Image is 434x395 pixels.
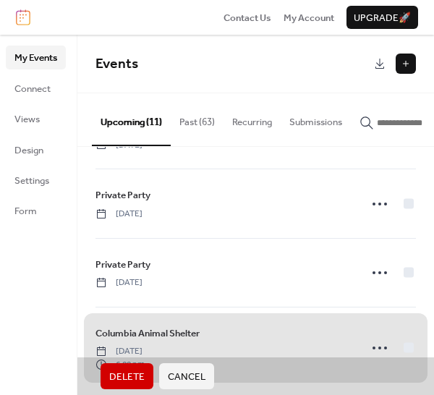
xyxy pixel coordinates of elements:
[6,107,66,130] a: Views
[224,11,271,25] span: Contact Us
[109,370,145,384] span: Delete
[14,174,49,188] span: Settings
[171,93,224,144] button: Past (63)
[14,112,40,127] span: Views
[6,169,66,192] a: Settings
[281,93,351,144] button: Submissions
[92,93,171,145] button: Upcoming (11)
[284,11,334,25] span: My Account
[168,370,205,384] span: Cancel
[14,143,43,158] span: Design
[224,10,271,25] a: Contact Us
[159,363,214,389] button: Cancel
[95,51,138,77] span: Events
[14,204,37,218] span: Form
[224,93,281,144] button: Recurring
[101,363,153,389] button: Delete
[14,51,57,65] span: My Events
[6,138,66,161] a: Design
[284,10,334,25] a: My Account
[16,9,30,25] img: logo
[6,46,66,69] a: My Events
[6,77,66,100] a: Connect
[14,82,51,96] span: Connect
[6,199,66,222] a: Form
[346,6,418,29] button: Upgrade🚀
[354,11,411,25] span: Upgrade 🚀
